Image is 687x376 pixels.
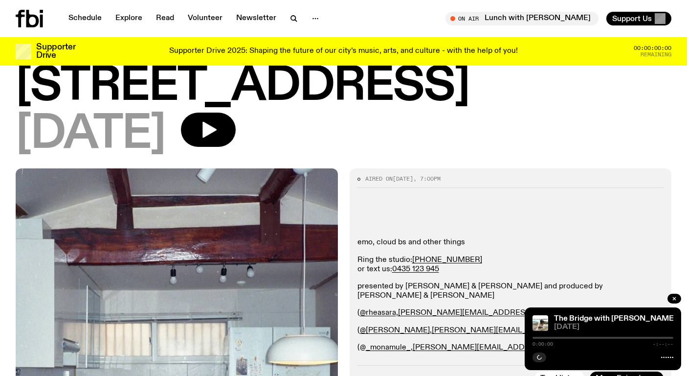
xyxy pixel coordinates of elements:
[16,113,165,157] span: [DATE]
[653,342,673,347] span: -:--:--
[16,65,671,109] h1: [STREET_ADDRESS]
[365,175,393,183] span: Aired on
[357,308,664,318] p: ( , )
[357,282,664,301] p: presented by [PERSON_NAME] & [PERSON_NAME] and produced by [PERSON_NAME] & [PERSON_NAME]
[532,342,553,347] span: 0:00:00
[36,43,75,60] h3: Supporter Drive
[110,12,148,25] a: Explore
[357,238,664,247] p: emo, cloud bs and other things
[412,256,482,264] a: [PHONE_NUMBER]
[393,175,413,183] span: [DATE]
[413,175,441,183] span: , 7:00pm
[398,309,597,317] a: [PERSON_NAME][EMAIL_ADDRESS][DOMAIN_NAME]
[634,46,671,51] span: 00:00:00:00
[230,12,282,25] a: Newsletter
[392,265,439,273] a: 0435 123 945
[169,47,518,56] p: Supporter Drive 2025: Shaping the future of our city’s music, arts, and culture - with the help o...
[554,324,673,331] span: [DATE]
[612,14,652,23] span: Support Us
[606,12,671,25] button: Support Us
[445,12,598,25] button: On AirLunch with [PERSON_NAME]
[63,12,108,25] a: Schedule
[357,256,664,274] p: Ring the studio: or text us:
[182,12,228,25] a: Volunteer
[360,309,396,317] a: @rheasara
[641,52,671,57] span: Remaining
[150,12,180,25] a: Read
